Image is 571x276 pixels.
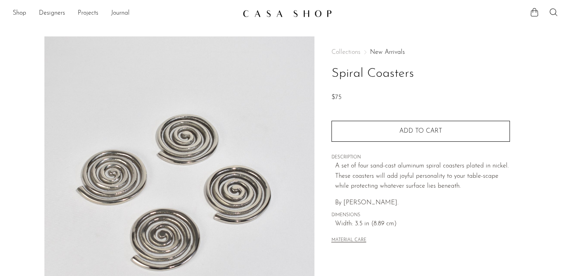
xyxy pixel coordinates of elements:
[111,8,130,19] a: Journal
[399,128,442,134] span: Add to cart
[331,154,510,161] span: DESCRIPTION
[331,49,510,55] nav: Breadcrumbs
[331,212,510,219] span: DIMENSIONS
[331,49,360,55] span: Collections
[13,7,236,20] nav: Desktop navigation
[13,8,26,19] a: Shop
[331,64,510,84] h1: Spiral Coasters
[78,8,98,19] a: Projects
[335,200,399,206] span: By [PERSON_NAME].
[370,49,405,55] a: New Arrivals
[335,219,510,229] span: Width: 3.5 in (8.89 cm)
[335,163,509,189] span: A set of four sand-cast aluminum spiral coasters plated in nickel. These coasters will add joyful...
[13,7,236,20] ul: NEW HEADER MENU
[331,94,341,101] span: $75
[331,121,510,141] button: Add to cart
[39,8,65,19] a: Designers
[331,238,366,244] button: MATERIAL CARE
